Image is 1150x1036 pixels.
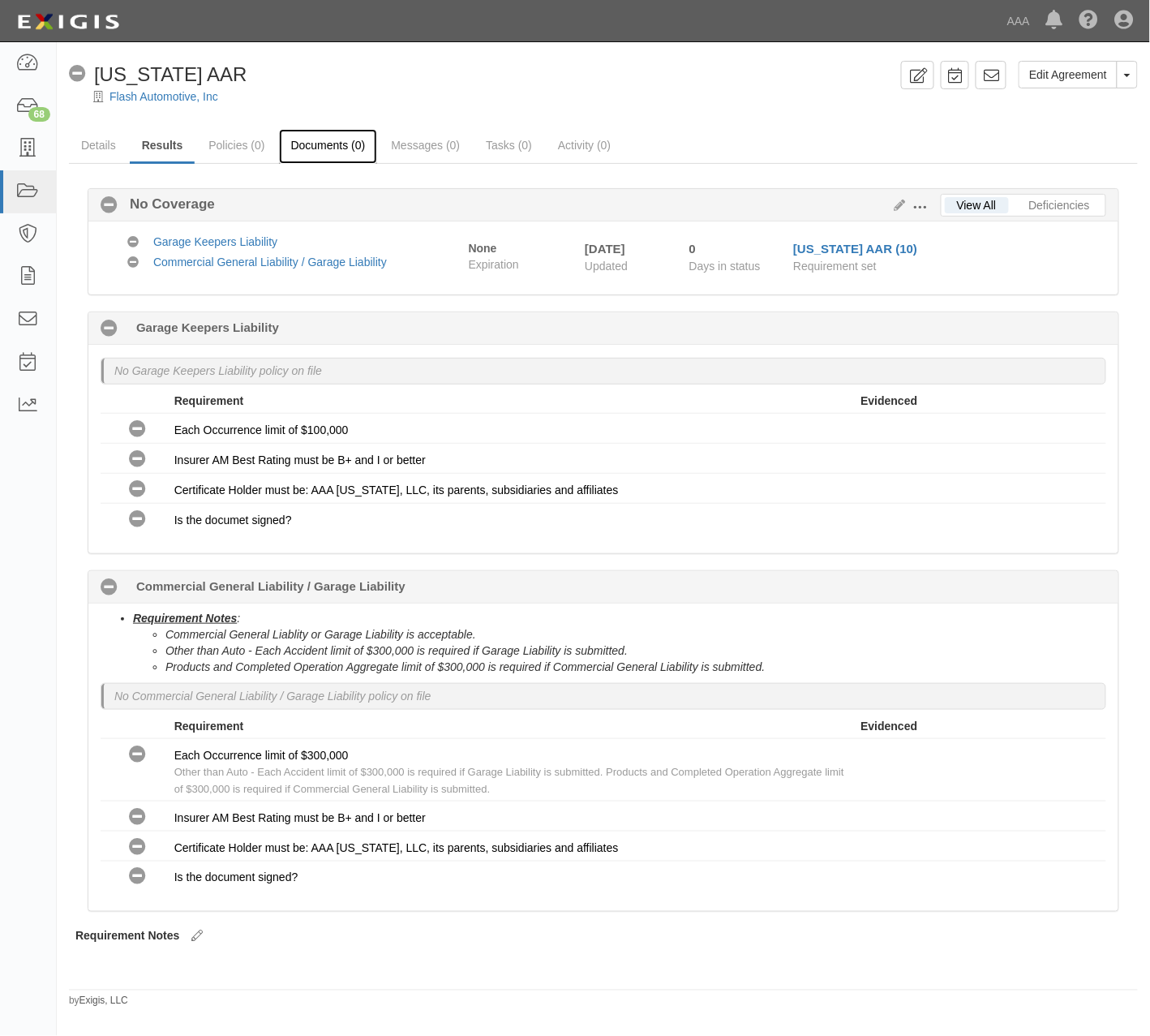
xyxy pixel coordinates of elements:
[174,484,619,497] span: Certificate Holder must be: AAA [US_STATE], LLC, its parents, subsidiaries and affiliates
[174,871,298,884] span: Is the document signed?
[136,319,279,336] b: Garage Keepers Liability
[174,841,619,854] span: Certificate Holder must be: AAA [US_STATE], LLC, its parents, subsidiaries and affiliates
[585,260,628,273] span: Updated
[129,511,146,528] i: No Coverage
[689,260,761,273] span: Days in status
[469,256,573,273] span: Expiration
[1017,197,1102,213] a: Deficiencies
[153,256,387,269] a: Commercial General Liability / Garage Liability
[136,578,406,595] b: Commercial General Liability / Garage Liability
[165,626,1106,643] li: Commercial General Liablity or Garage Liability is acceptable.
[101,579,118,596] i: No Coverage 0 days (since 10/13/2025)
[153,235,277,248] a: Garage Keepers Liability
[174,811,426,824] span: Insurer AM Best Rating must be B+ and I or better
[165,659,1106,675] li: Products and Completed Operation Aggregate limit of $300,000 is required if Commercial General Li...
[174,749,349,762] span: Each Occurrence limit of $300,000
[585,240,665,257] div: [DATE]
[101,197,118,214] i: No Coverage
[109,90,218,103] a: Flash Automotive, Inc
[69,129,128,161] a: Details
[69,66,86,83] i: No Coverage
[129,451,146,468] i: No Coverage
[860,394,917,407] strong: Evidenced
[129,421,146,438] i: No Coverage
[130,129,195,164] a: Results
[127,257,139,269] i: No Coverage
[888,199,906,212] a: Edit Results
[546,129,623,161] a: Activity (0)
[129,746,146,763] i: No Coverage
[129,809,146,826] i: No Coverage
[101,320,118,337] i: No Coverage 0 days (since 10/13/2025)
[689,240,782,257] div: Since 10/13/2025
[174,514,292,527] span: Is the documet signed?
[118,195,215,214] b: No Coverage
[129,869,146,886] i: No Coverage
[196,129,277,161] a: Policies (0)
[174,454,426,466] span: Insurer AM Best Rating must be B+ and I or better
[133,610,1106,675] li: :
[133,612,237,625] u: Requirement Notes
[469,242,497,255] strong: None
[1019,61,1118,88] a: Edit Agreement
[174,720,244,733] strong: Requirement
[165,643,1106,659] li: Other than Auto - Each Accident limit of $300,000 is required if Garage Liability is submitted.
[1079,11,1099,31] i: Help Center - Complianz
[94,63,247,85] span: [US_STATE] AAR
[28,107,50,122] div: 68
[129,481,146,498] i: No Coverage
[279,129,378,164] a: Documents (0)
[12,7,124,37] img: logo-5460c22ac91f19d4615b14bd174203de0afe785f0fc80cf4dbbc73dc1793850b.png
[793,260,877,273] span: Requirement set
[860,720,917,733] strong: Evidenced
[174,766,844,795] span: Other than Auto - Each Accident limit of $300,000 is required if Garage Liability is submitted. P...
[174,394,244,407] strong: Requirement
[474,129,544,161] a: Tasks (0)
[114,363,322,379] p: No Garage Keepers Liability policy on file
[114,688,431,704] p: No Commercial General Liability / Garage Liability policy on file
[69,995,128,1008] small: by
[945,197,1009,213] a: View All
[379,129,472,161] a: Messages (0)
[79,995,128,1007] a: Exigis, LLC
[75,928,179,944] label: Requirement Notes
[174,423,349,436] span: Each Occurrence limit of $100,000
[999,5,1038,37] a: AAA
[127,237,139,248] i: No Coverage
[69,61,247,88] div: New Mexico AAR
[793,242,917,256] a: [US_STATE] AAR (10)
[129,839,146,856] i: No Coverage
